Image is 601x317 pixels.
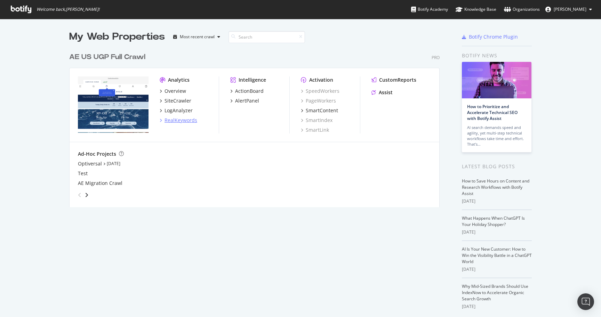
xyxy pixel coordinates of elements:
[160,88,186,95] a: Overview
[78,160,102,167] a: Optiversal
[69,52,148,62] a: AE US UGP Full Crawl
[540,4,598,15] button: [PERSON_NAME]
[301,127,329,133] a: SmartLink
[69,52,145,62] div: AE US UGP Full Crawl
[75,189,84,201] div: angle-left
[462,198,532,204] div: [DATE]
[239,76,266,83] div: Intelligence
[160,107,193,114] a: LogAnalyzer
[462,303,532,310] div: [DATE]
[309,76,333,83] div: Activation
[78,170,88,177] a: Test
[160,97,191,104] a: SiteCrawler
[235,97,259,104] div: AlertPanel
[462,163,532,170] div: Latest Blog Posts
[554,6,586,12] span: Melanie Vadney
[301,88,339,95] a: SpeedWorkers
[504,6,540,13] div: Organizations
[306,107,338,114] div: SmartContent
[301,97,336,104] a: PageWorkers
[301,117,332,124] a: SmartIndex
[170,31,223,42] button: Most recent crawl
[462,178,529,196] a: How to Save Hours on Content and Research Workflows with Botify Assist
[577,293,594,310] div: Open Intercom Messenger
[165,107,193,114] div: LogAnalyzer
[78,76,149,133] img: www.ae.com
[69,44,445,207] div: grid
[432,55,440,60] div: Pro
[37,7,99,12] span: Welcome back, [PERSON_NAME] !
[180,35,215,39] div: Most recent crawl
[462,215,525,227] a: What Happens When ChatGPT Is Your Holiday Shopper?
[301,107,338,114] a: SmartContent
[235,88,264,95] div: ActionBoard
[230,97,259,104] a: AlertPanel
[165,117,197,124] div: RealKeywords
[371,76,416,83] a: CustomReports
[411,6,448,13] div: Botify Academy
[379,76,416,83] div: CustomReports
[78,151,116,157] div: Ad-Hoc Projects
[371,89,393,96] a: Assist
[467,125,526,147] div: AI search demands speed and agility, yet multi-step technical workflows take time and effort. Tha...
[456,6,496,13] div: Knowledge Base
[84,192,89,198] div: angle-right
[107,161,120,166] a: [DATE]
[462,33,518,40] a: Botify Chrome Plugin
[78,180,122,187] a: AE Migration Crawl
[379,89,393,96] div: Assist
[467,104,518,121] a: How to Prioritize and Accelerate Technical SEO with Botify Assist
[462,229,532,235] div: [DATE]
[160,117,197,124] a: RealKeywords
[462,62,531,98] img: How to Prioritize and Accelerate Technical SEO with Botify Assist
[462,52,532,59] div: Botify news
[69,30,165,44] div: My Web Properties
[168,76,190,83] div: Analytics
[462,266,532,273] div: [DATE]
[462,283,528,302] a: Why Mid-Sized Brands Should Use IndexNow to Accelerate Organic Search Growth
[469,33,518,40] div: Botify Chrome Plugin
[229,31,305,43] input: Search
[165,97,191,104] div: SiteCrawler
[165,88,186,95] div: Overview
[462,246,532,265] a: AI Is Your New Customer: How to Win the Visibility Battle in a ChatGPT World
[230,88,264,95] a: ActionBoard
